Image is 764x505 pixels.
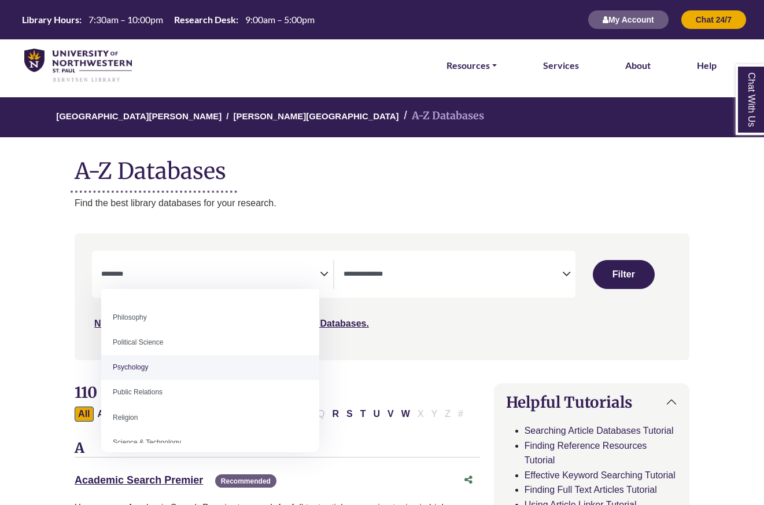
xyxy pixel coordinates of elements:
[588,10,669,30] button: My Account
[101,305,319,330] li: Philosophy
[24,49,132,83] img: library_home
[398,407,414,422] button: Filter Results W
[588,14,669,24] a: My Account
[17,13,82,25] th: Library Hours:
[75,474,203,486] a: Academic Search Premier
[681,10,747,30] button: Chat 24/7
[94,407,108,422] button: Filter Results A
[384,407,397,422] button: Filter Results V
[75,407,93,422] button: All
[75,196,689,211] p: Find the best library databases for your research.
[75,440,480,458] h3: A
[543,58,579,73] a: Services
[343,407,356,422] button: Filter Results S
[101,380,319,405] li: Public Relations
[88,14,163,25] span: 7:30am – 10:00pm
[625,58,651,73] a: About
[245,14,315,25] span: 9:00am – 5:00pm
[101,430,319,455] li: Science & Technology
[75,97,689,137] nav: breadcrumb
[94,319,369,328] a: Not sure where to start? Check our Recommended Databases.
[681,14,747,24] a: Chat 24/7
[593,260,655,289] button: Submit for Search Results
[75,408,468,418] div: Alpha-list to filter by first letter of database name
[697,58,717,73] a: Help
[357,407,370,422] button: Filter Results T
[101,405,319,430] li: Religion
[101,330,319,355] li: Political Science
[17,13,319,27] a: Hours Today
[329,407,343,422] button: Filter Results R
[525,485,657,495] a: Finding Full Text Articles Tutorial
[525,441,647,466] a: Finding Reference Resources Tutorial
[525,470,676,480] a: Effective Keyword Searching Tutorial
[215,474,276,488] span: Recommended
[446,58,497,73] a: Resources
[370,407,384,422] button: Filter Results U
[56,109,222,121] a: [GEOGRAPHIC_DATA][PERSON_NAME]
[525,426,674,436] a: Searching Article Databases Tutorial
[75,233,689,360] nav: Search filters
[75,149,689,184] h1: A-Z Databases
[17,13,319,24] table: Hours Today
[101,270,320,280] textarea: Search
[399,108,484,125] li: A-Z Databases
[494,384,689,420] button: Helpful Tutorials
[169,13,239,25] th: Research Desk:
[233,109,398,121] a: [PERSON_NAME][GEOGRAPHIC_DATA]
[75,383,176,402] span: 110 Databases
[457,469,480,491] button: Share this database
[344,270,562,280] textarea: Search
[101,355,319,380] li: Psychology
